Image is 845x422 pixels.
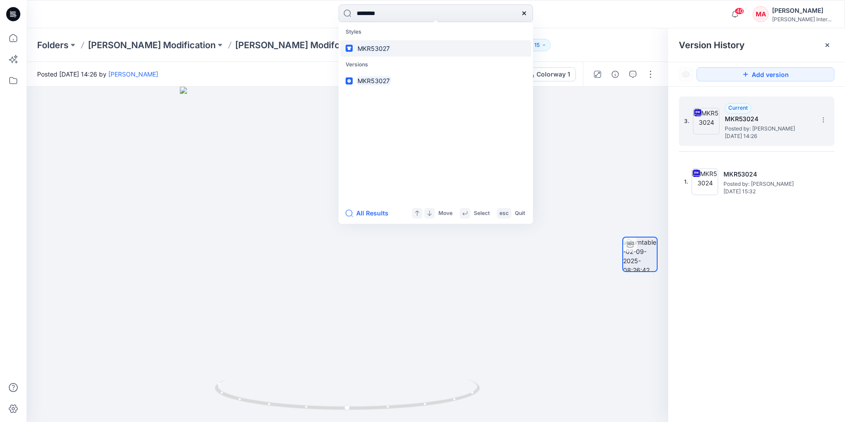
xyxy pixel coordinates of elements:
[693,108,719,134] img: MKR53024
[623,238,657,271] img: turntable-02-09-2025-08:26:42
[772,5,834,16] div: [PERSON_NAME]
[725,114,813,124] h5: MKR53024
[772,16,834,23] div: [PERSON_NAME] International
[37,69,158,79] span: Posted [DATE] 14:26 by
[684,117,689,125] span: 3.
[534,40,540,50] p: 15
[725,133,813,139] span: [DATE] 14:26
[515,209,525,218] p: Quit
[108,70,158,78] a: [PERSON_NAME]
[499,209,509,218] p: esc
[37,39,69,51] a: Folders
[684,178,688,186] span: 1.
[521,67,576,81] button: Colorway 1
[723,169,812,180] h5: MKR53024
[356,76,391,86] mark: MKR53027
[235,39,408,51] a: [PERSON_NAME] Modifcation Board Men
[697,67,834,81] button: Add version
[356,43,391,54] mark: MKR53027
[735,8,744,15] span: 40
[679,67,693,81] button: Show Hidden Versions
[88,39,216,51] a: [PERSON_NAME] Modification
[523,39,551,51] button: 15
[723,188,812,195] span: [DATE] 15:32
[340,73,531,89] a: MKR53027
[346,208,394,219] button: All Results
[537,69,570,79] div: Colorway 1
[340,40,531,57] a: MKR53027
[753,6,769,22] div: MA
[340,24,531,40] p: Styles
[692,169,718,195] img: MKR53024
[725,124,813,133] span: Posted by: Astrid Niegsch
[728,104,748,111] span: Current
[824,42,831,49] button: Close
[438,209,453,218] p: Move
[679,40,745,50] span: Version History
[608,67,622,81] button: Details
[340,57,531,73] p: Versions
[723,180,812,188] span: Posted by: Astrid Niegsch
[474,209,490,218] p: Select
